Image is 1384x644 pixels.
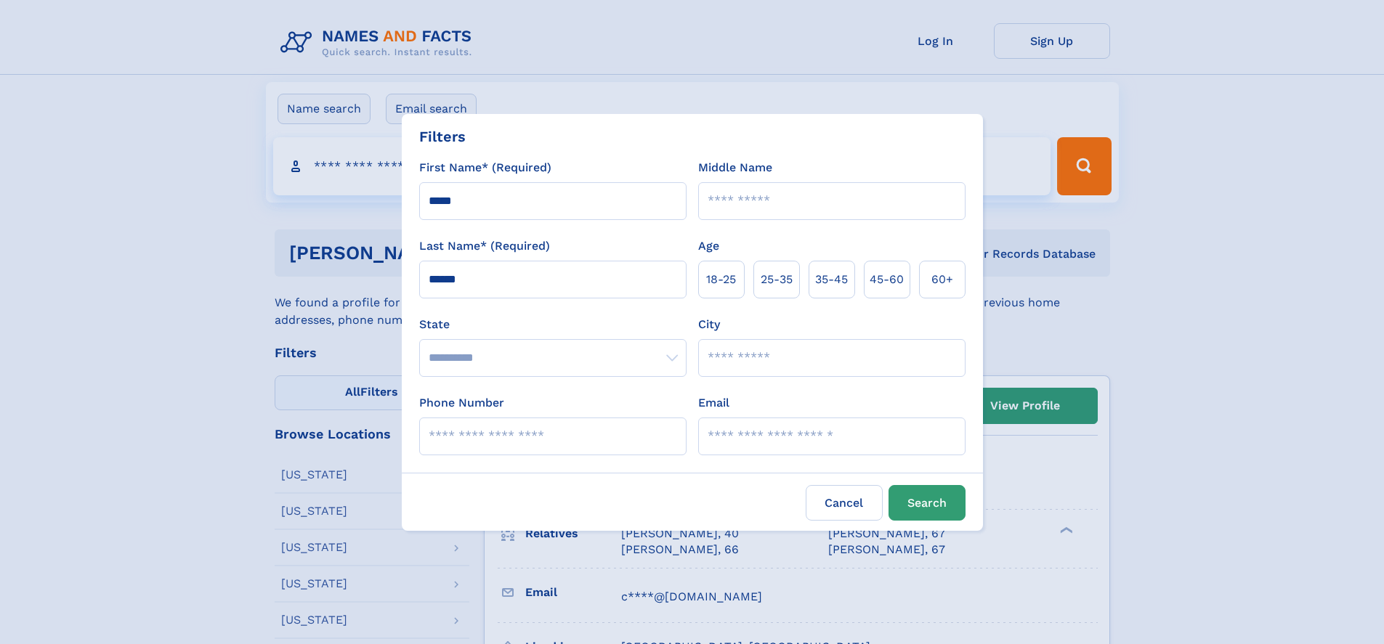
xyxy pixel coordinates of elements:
[815,271,848,288] span: 35‑45
[761,271,793,288] span: 25‑35
[706,271,736,288] span: 18‑25
[698,237,719,255] label: Age
[419,394,504,412] label: Phone Number
[698,394,729,412] label: Email
[698,159,772,176] label: Middle Name
[419,237,550,255] label: Last Name* (Required)
[419,126,466,147] div: Filters
[419,316,687,333] label: State
[419,159,551,176] label: First Name* (Required)
[806,485,883,521] label: Cancel
[931,271,953,288] span: 60+
[889,485,966,521] button: Search
[698,316,720,333] label: City
[870,271,904,288] span: 45‑60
